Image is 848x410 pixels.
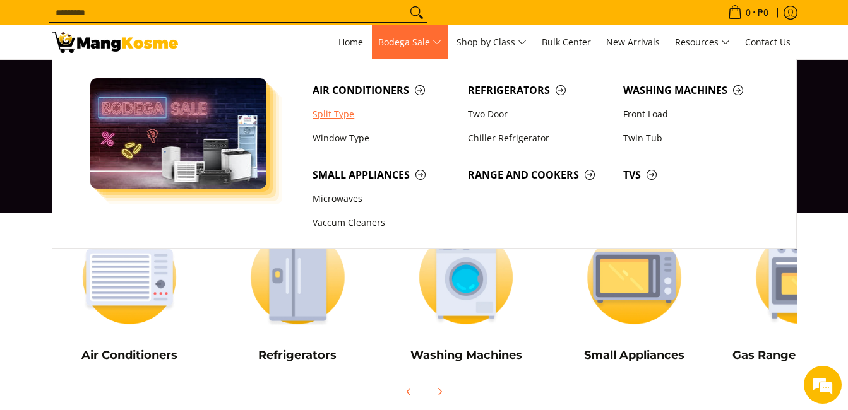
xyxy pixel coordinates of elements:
[313,167,455,183] span: Small Appliances
[426,378,453,406] button: Next
[724,6,772,20] span: •
[220,219,376,372] a: Refrigerators Refrigerators
[675,35,730,50] span: Resources
[669,25,736,59] a: Resources
[306,187,462,211] a: Microwaves
[395,378,423,406] button: Previous
[52,348,208,363] h5: Air Conditioners
[191,25,797,59] nav: Main Menu
[306,102,462,126] a: Split Type
[388,219,544,372] a: Washing Machines Washing Machines
[450,25,533,59] a: Shop by Class
[756,8,770,17] span: ₱0
[535,25,597,59] a: Bulk Center
[372,25,448,59] a: Bodega Sale
[90,78,267,189] img: Bodega Sale
[617,78,772,102] a: Washing Machines
[462,78,617,102] a: Refrigerators
[306,126,462,150] a: Window Type
[457,35,527,50] span: Shop by Class
[468,83,611,98] span: Refrigerators
[617,102,772,126] a: Front Load
[52,219,208,372] a: Air Conditioners Air Conditioners
[462,102,617,126] a: Two Door
[332,25,369,59] a: Home
[407,3,427,22] button: Search
[556,219,712,372] a: Small Appliances Small Appliances
[606,36,660,48] span: New Arrivals
[338,36,363,48] span: Home
[462,163,617,187] a: Range and Cookers
[306,211,462,235] a: Vaccum Cleaners
[617,163,772,187] a: TVs
[52,32,178,53] img: Bodega Sale l Mang Kosme: Cost-Efficient &amp; Quality Home Appliances
[462,126,617,150] a: Chiller Refrigerator
[220,219,376,336] img: Refrigerators
[556,219,712,336] img: Small Appliances
[306,78,462,102] a: Air Conditioners
[617,126,772,150] a: Twin Tub
[744,8,753,17] span: 0
[388,348,544,363] h5: Washing Machines
[468,167,611,183] span: Range and Cookers
[220,348,376,363] h5: Refrigerators
[623,167,766,183] span: TVs
[600,25,666,59] a: New Arrivals
[745,36,791,48] span: Contact Us
[378,35,441,50] span: Bodega Sale
[388,219,544,336] img: Washing Machines
[623,83,766,98] span: Washing Machines
[313,83,455,98] span: Air Conditioners
[306,163,462,187] a: Small Appliances
[739,25,797,59] a: Contact Us
[52,219,208,336] img: Air Conditioners
[542,36,591,48] span: Bulk Center
[556,348,712,363] h5: Small Appliances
